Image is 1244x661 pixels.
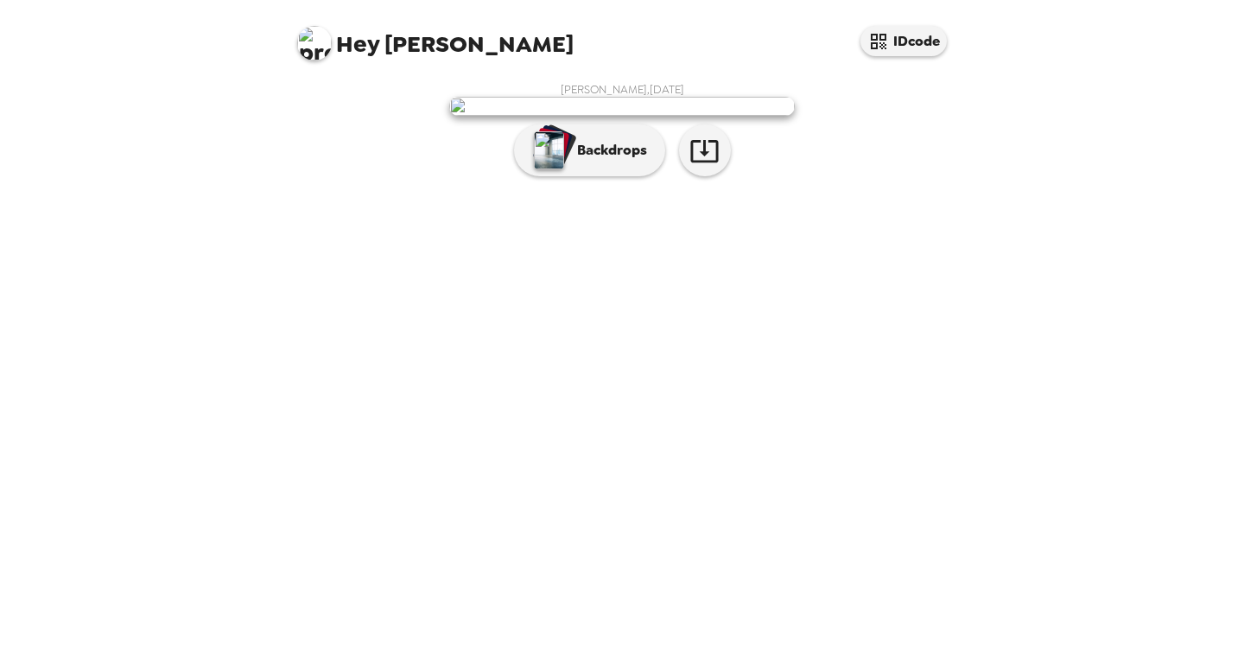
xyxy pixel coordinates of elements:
[336,29,379,60] span: Hey
[514,124,665,176] button: Backdrops
[449,97,795,116] img: user
[568,140,647,161] p: Backdrops
[297,17,574,56] span: [PERSON_NAME]
[860,26,947,56] button: IDcode
[561,82,684,97] span: [PERSON_NAME] , [DATE]
[297,26,332,60] img: profile pic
